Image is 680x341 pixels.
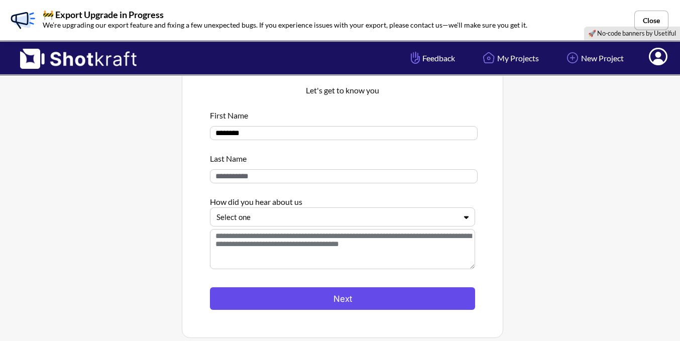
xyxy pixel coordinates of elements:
[43,10,527,19] p: 🚧 Export Upgrade in Progress
[408,52,455,64] span: Feedback
[210,148,475,164] div: Last Name
[564,49,581,66] img: Add Icon
[8,5,38,35] img: Banner
[588,29,676,37] a: 🚀 No-code banners by Usetiful
[634,11,668,30] button: Close
[556,45,631,71] a: New Project
[43,19,527,31] p: We’re upgrading our export feature and fixing a few unexpected bugs. If you experience issues wit...
[210,287,475,310] button: Next
[210,104,475,121] div: First Name
[210,84,475,96] p: Let's get to know you
[408,49,422,66] img: Hand Icon
[473,45,546,71] a: My Projects
[210,191,475,207] div: How did you hear about us
[480,49,497,66] img: Home Icon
